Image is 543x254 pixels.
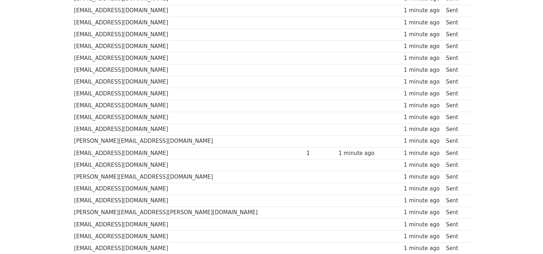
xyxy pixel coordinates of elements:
div: 1 minute ago [404,137,443,145]
td: Sent [444,52,467,64]
td: [EMAIL_ADDRESS][DOMAIN_NAME] [72,195,305,207]
td: Sent [444,171,467,183]
td: [EMAIL_ADDRESS][DOMAIN_NAME] [72,64,305,76]
td: [EMAIL_ADDRESS][DOMAIN_NAME] [72,123,305,135]
td: [EMAIL_ADDRESS][DOMAIN_NAME] [72,76,305,88]
td: [EMAIL_ADDRESS][DOMAIN_NAME] [72,17,305,28]
td: [EMAIL_ADDRESS][DOMAIN_NAME] [72,183,305,195]
td: [EMAIL_ADDRESS][DOMAIN_NAME] [72,88,305,100]
div: 1 minute ago [404,244,443,252]
div: 1 minute ago [404,78,443,86]
div: 1 minute ago [404,90,443,98]
td: Sent [444,112,467,123]
div: 1 minute ago [404,30,443,39]
td: [EMAIL_ADDRESS][DOMAIN_NAME] [72,5,305,17]
div: 1 minute ago [338,149,400,157]
td: [EMAIL_ADDRESS][DOMAIN_NAME] [72,242,305,254]
td: [EMAIL_ADDRESS][DOMAIN_NAME] [72,28,305,40]
div: 1 minute ago [404,161,443,169]
div: 1 minute ago [404,185,443,193]
td: Sent [444,147,467,159]
div: 1 minute ago [404,113,443,122]
div: 1 minute ago [404,173,443,181]
div: 1 minute ago [404,54,443,62]
td: [EMAIL_ADDRESS][DOMAIN_NAME] [72,159,305,171]
td: Sent [444,159,467,171]
td: Sent [444,28,467,40]
td: [EMAIL_ADDRESS][DOMAIN_NAME] [72,112,305,123]
div: 1 minute ago [404,102,443,110]
td: [EMAIL_ADDRESS][DOMAIN_NAME] [72,147,305,159]
div: 1 minute ago [404,19,443,27]
td: Sent [444,195,467,207]
td: [EMAIL_ADDRESS][DOMAIN_NAME] [72,40,305,52]
td: Sent [444,135,467,147]
div: 1 minute ago [404,125,443,133]
td: [EMAIL_ADDRESS][DOMAIN_NAME] [72,230,305,242]
div: 1 minute ago [404,220,443,229]
td: Sent [444,242,467,254]
td: Sent [444,207,467,218]
td: Sent [444,5,467,17]
iframe: Chat Widget [507,220,543,254]
td: Sent [444,218,467,230]
div: 1 minute ago [404,232,443,240]
td: Sent [444,64,467,76]
div: 1 minute ago [404,42,443,51]
td: [EMAIL_ADDRESS][DOMAIN_NAME] [72,52,305,64]
td: Sent [444,230,467,242]
td: [PERSON_NAME][EMAIL_ADDRESS][PERSON_NAME][DOMAIN_NAME] [72,207,305,218]
td: Sent [444,76,467,88]
td: Sent [444,17,467,28]
td: [PERSON_NAME][EMAIL_ADDRESS][DOMAIN_NAME] [72,171,305,183]
td: Sent [444,183,467,195]
div: 1 minute ago [404,149,443,157]
div: 1 minute ago [404,208,443,217]
div: 1 minute ago [404,6,443,15]
td: [PERSON_NAME][EMAIL_ADDRESS][DOMAIN_NAME] [72,135,305,147]
td: Sent [444,88,467,100]
td: [EMAIL_ADDRESS][DOMAIN_NAME] [72,218,305,230]
td: Sent [444,40,467,52]
td: Sent [444,100,467,112]
td: [EMAIL_ADDRESS][DOMAIN_NAME] [72,100,305,112]
div: 1 minute ago [404,66,443,74]
div: 1 [306,149,335,157]
td: Sent [444,123,467,135]
div: 1 minute ago [404,197,443,205]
